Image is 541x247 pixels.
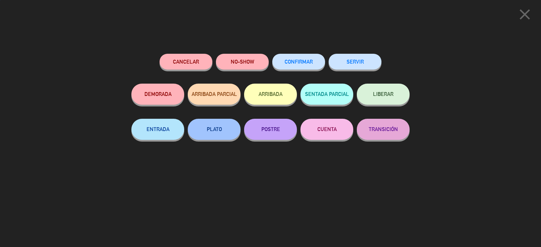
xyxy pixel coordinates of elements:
[192,91,237,97] span: ARRIBADA PARCIAL
[244,84,297,105] button: ARRIBADA
[272,54,325,70] button: CONFIRMAR
[285,59,313,65] span: CONFIRMAR
[514,5,536,26] button: close
[373,91,393,97] span: LIBERAR
[300,119,353,140] button: CUENTA
[516,6,534,23] i: close
[188,84,241,105] button: ARRIBADA PARCIAL
[160,54,212,70] button: Cancelar
[131,84,184,105] button: DEMORADA
[357,119,410,140] button: TRANSICIÓN
[300,84,353,105] button: SENTADA PARCIAL
[329,54,381,70] button: SERVIR
[244,119,297,140] button: POSTRE
[357,84,410,105] button: LIBERAR
[188,119,241,140] button: PLATO
[131,119,184,140] button: ENTRADA
[216,54,269,70] button: NO-SHOW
